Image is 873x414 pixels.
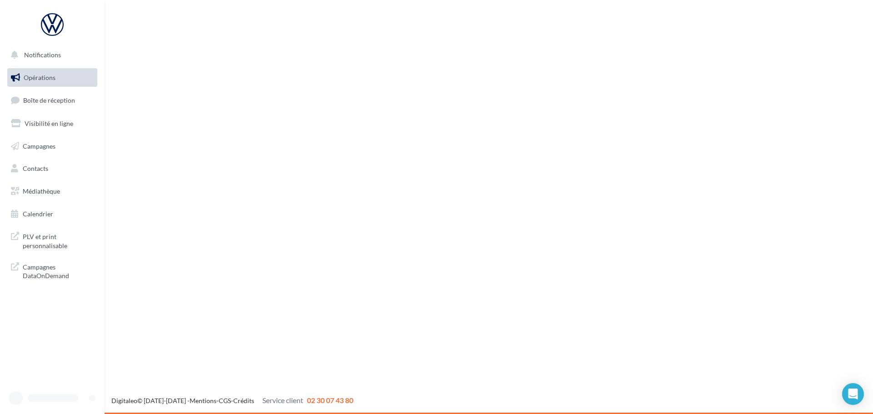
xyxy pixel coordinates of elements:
[23,187,60,195] span: Médiathèque
[190,397,216,404] a: Mentions
[233,397,254,404] a: Crédits
[23,142,55,150] span: Campagnes
[5,257,99,284] a: Campagnes DataOnDemand
[23,96,75,104] span: Boîte de réception
[219,397,231,404] a: CGS
[24,74,55,81] span: Opérations
[23,261,94,280] span: Campagnes DataOnDemand
[5,227,99,254] a: PLV et print personnalisable
[5,114,99,133] a: Visibilité en ligne
[5,68,99,87] a: Opérations
[111,397,137,404] a: Digitaleo
[5,90,99,110] a: Boîte de réception
[842,383,864,405] div: Open Intercom Messenger
[111,397,353,404] span: © [DATE]-[DATE] - - -
[5,205,99,224] a: Calendrier
[5,137,99,156] a: Campagnes
[307,396,353,404] span: 02 30 07 43 80
[24,51,61,59] span: Notifications
[5,159,99,178] a: Contacts
[23,165,48,172] span: Contacts
[5,45,95,65] button: Notifications
[5,182,99,201] a: Médiathèque
[23,230,94,250] span: PLV et print personnalisable
[25,120,73,127] span: Visibilité en ligne
[262,396,303,404] span: Service client
[23,210,53,218] span: Calendrier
